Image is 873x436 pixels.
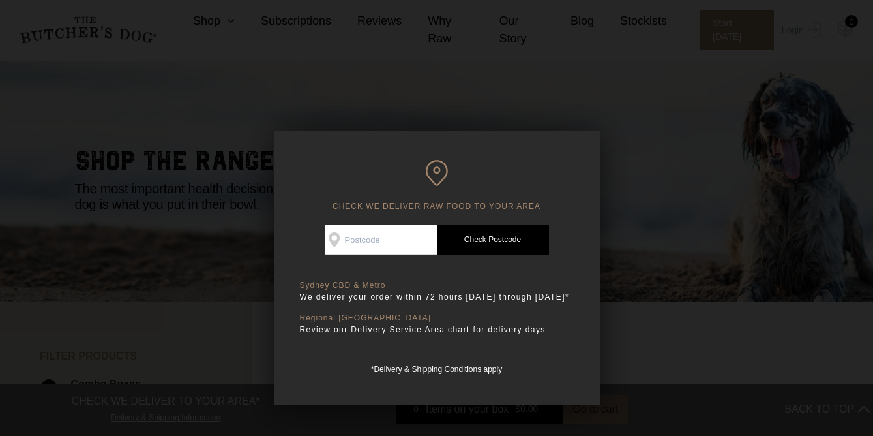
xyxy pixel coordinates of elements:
[300,323,574,336] p: Review our Delivery Service Area chart for delivery days
[300,313,574,323] p: Regional [GEOGRAPHIC_DATA]
[325,225,437,255] input: Postcode
[300,281,574,290] p: Sydney CBD & Metro
[371,362,502,374] a: *Delivery & Shipping Conditions apply
[300,290,574,304] p: We deliver your order within 72 hours [DATE] through [DATE]*
[437,225,549,255] a: Check Postcode
[300,160,574,211] h6: CHECK WE DELIVER RAW FOOD TO YOUR AREA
